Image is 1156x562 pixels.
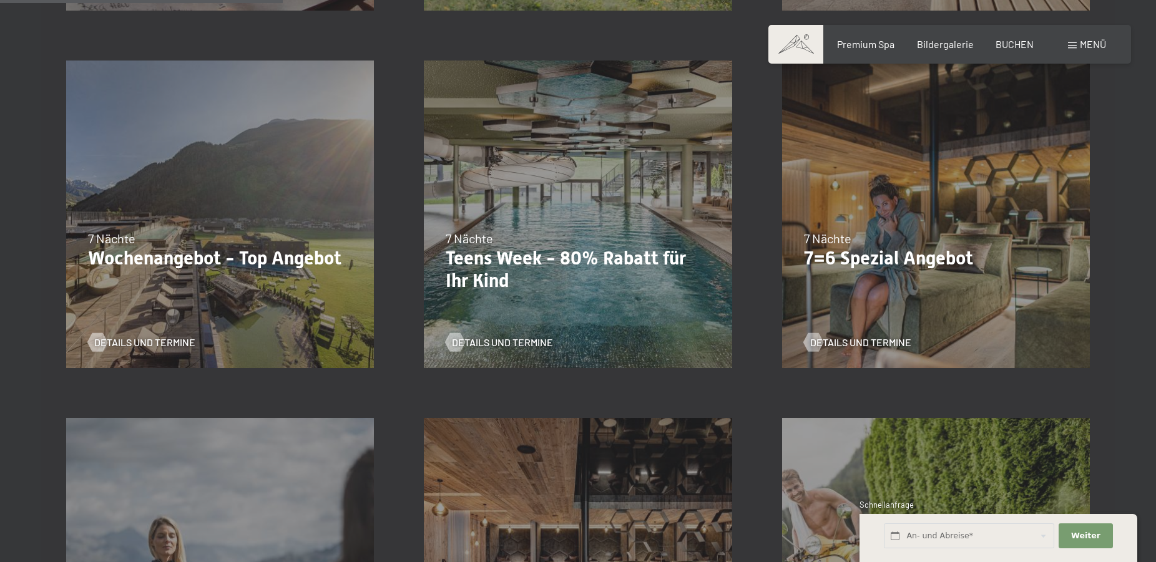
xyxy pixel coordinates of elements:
span: Weiter [1071,530,1100,541]
a: BUCHEN [996,38,1034,50]
a: Premium Spa [837,38,894,50]
span: 7 Nächte [804,231,851,246]
span: Details und Termine [452,336,553,349]
p: Wochenangebot - Top Angebot [88,247,352,269]
span: 7 Nächte [88,231,135,246]
span: Schnellanfrage [860,500,914,510]
span: Menü [1080,38,1106,50]
a: Details und Termine [446,336,553,349]
a: Details und Termine [804,336,911,349]
button: Weiter [1059,523,1112,549]
span: Details und Termine [810,336,911,349]
a: Bildergalerie [917,38,974,50]
a: Details und Termine [88,336,195,349]
span: 7 Nächte [446,231,493,246]
p: 7=6 Spezial Angebot [804,247,1068,269]
span: Details und Termine [94,336,195,349]
p: Teens Week - 80% Rabatt für Ihr Kind [446,247,710,292]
